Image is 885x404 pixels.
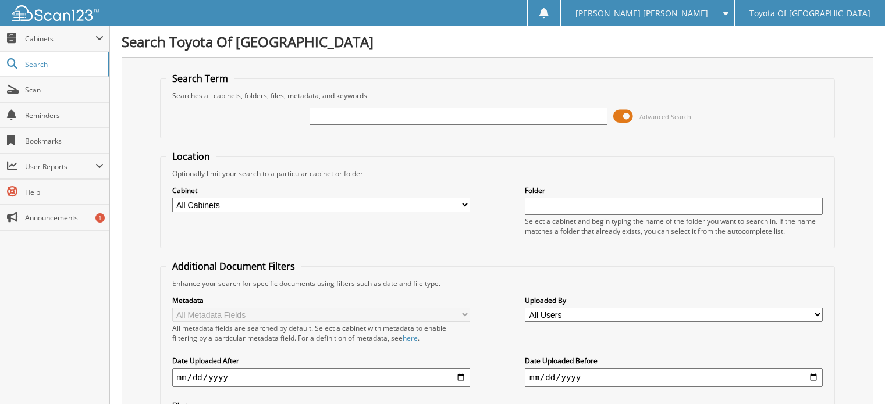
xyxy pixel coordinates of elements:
[166,72,234,85] legend: Search Term
[25,85,104,95] span: Scan
[525,295,823,305] label: Uploaded By
[166,150,216,163] legend: Location
[25,213,104,223] span: Announcements
[166,91,829,101] div: Searches all cabinets, folders, files, metadata, and keywords
[25,59,102,69] span: Search
[166,260,301,273] legend: Additional Document Filters
[749,10,870,17] span: Toyota Of [GEOGRAPHIC_DATA]
[122,32,873,51] h1: Search Toyota Of [GEOGRAPHIC_DATA]
[25,136,104,146] span: Bookmarks
[12,5,99,21] img: scan123-logo-white.svg
[639,112,691,121] span: Advanced Search
[525,216,823,236] div: Select a cabinet and begin typing the name of the folder you want to search in. If the name match...
[166,278,829,288] div: Enhance your search for specific documents using filters such as date and file type.
[25,34,95,44] span: Cabinets
[172,356,470,366] label: Date Uploaded After
[25,162,95,171] span: User Reports
[172,185,470,195] label: Cabinet
[525,185,823,195] label: Folder
[166,169,829,178] div: Optionally limit your search to a particular cabinet or folder
[172,323,470,343] div: All metadata fields are searched by default. Select a cabinet with metadata to enable filtering b...
[525,368,823,387] input: end
[575,10,708,17] span: [PERSON_NAME] [PERSON_NAME]
[25,187,104,197] span: Help
[403,333,418,343] a: here
[172,295,470,305] label: Metadata
[172,368,470,387] input: start
[25,110,104,120] span: Reminders
[525,356,823,366] label: Date Uploaded Before
[95,213,105,223] div: 1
